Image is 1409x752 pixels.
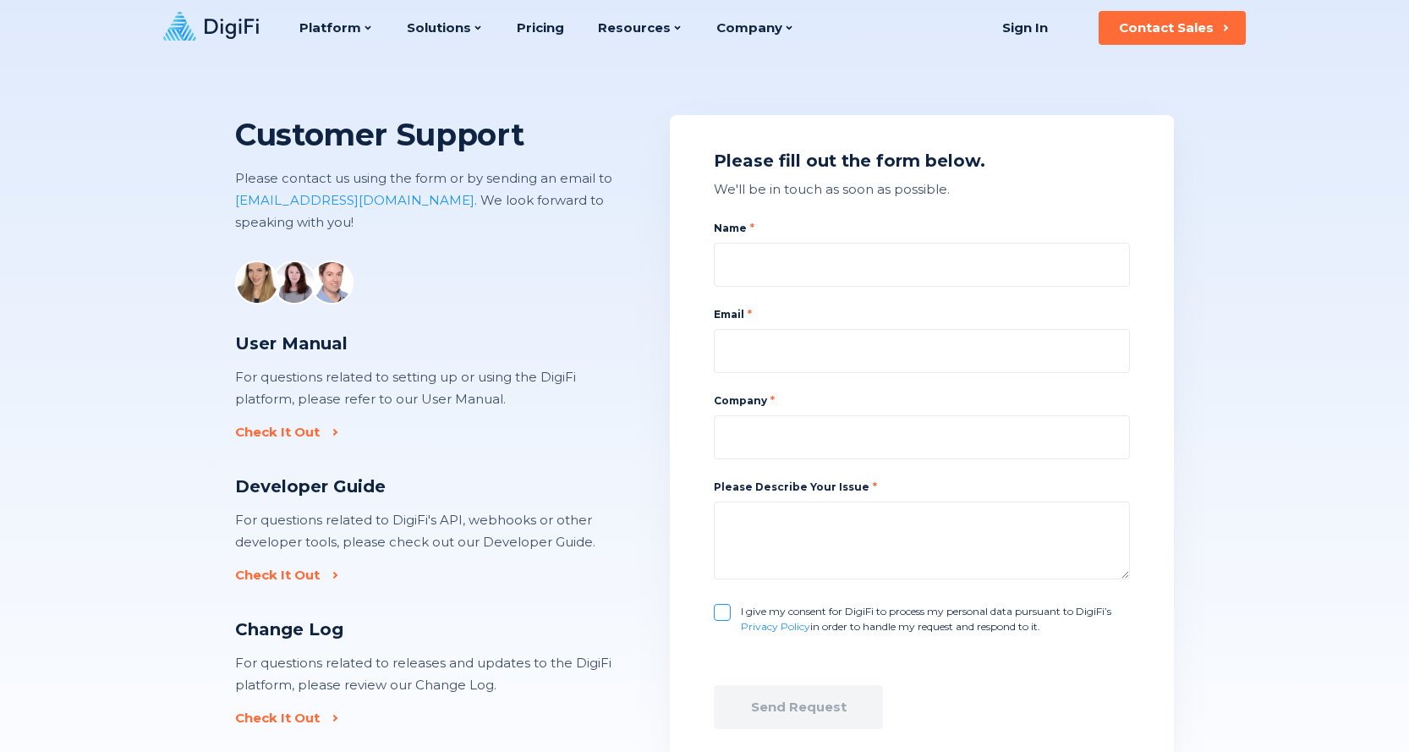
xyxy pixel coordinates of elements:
[235,424,332,441] a: Check It Out
[714,685,883,729] button: Send Request
[1099,11,1246,45] button: Contact Sales
[235,710,320,727] div: Check It Out
[741,620,810,633] a: Privacy Policy
[714,480,877,493] label: Please Describe Your Issue
[714,178,1130,200] div: We'll be in touch as soon as possible.
[235,567,332,584] a: Check It Out
[235,710,332,727] a: Check It Out
[235,509,616,553] div: For questions related to DigiFi's API, webhooks or other developer tools, please check out our De...
[235,567,320,584] div: Check It Out
[272,261,316,305] img: avatar 2
[235,261,279,305] img: avatar 1
[714,393,1130,409] label: Company
[235,332,616,356] div: User Manual
[310,261,354,305] img: avatar 3
[741,604,1130,634] label: I give my consent for DigiFi to process my personal data pursuant to DigiFi’s in order to handle ...
[235,424,320,441] div: Check It Out
[235,192,474,208] a: [EMAIL_ADDRESS][DOMAIN_NAME]
[981,11,1068,45] a: Sign In
[1119,19,1214,36] div: Contact Sales
[714,149,1130,173] div: Please fill out the form below.
[235,618,616,642] div: Change Log
[235,167,644,233] p: Please contact us using the form or by sending an email to . We look forward to speaking with you!
[714,221,1130,236] label: Name
[235,366,616,410] div: For questions related to setting up or using the DigiFi platform, please refer to our User Manual.
[235,652,616,696] div: For questions related to releases and updates to the DigiFi platform, please review our Change Log.
[751,699,847,716] div: Send Request
[235,475,616,499] div: Developer Guide
[235,115,644,154] h2: Customer Support
[714,307,1130,322] label: Email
